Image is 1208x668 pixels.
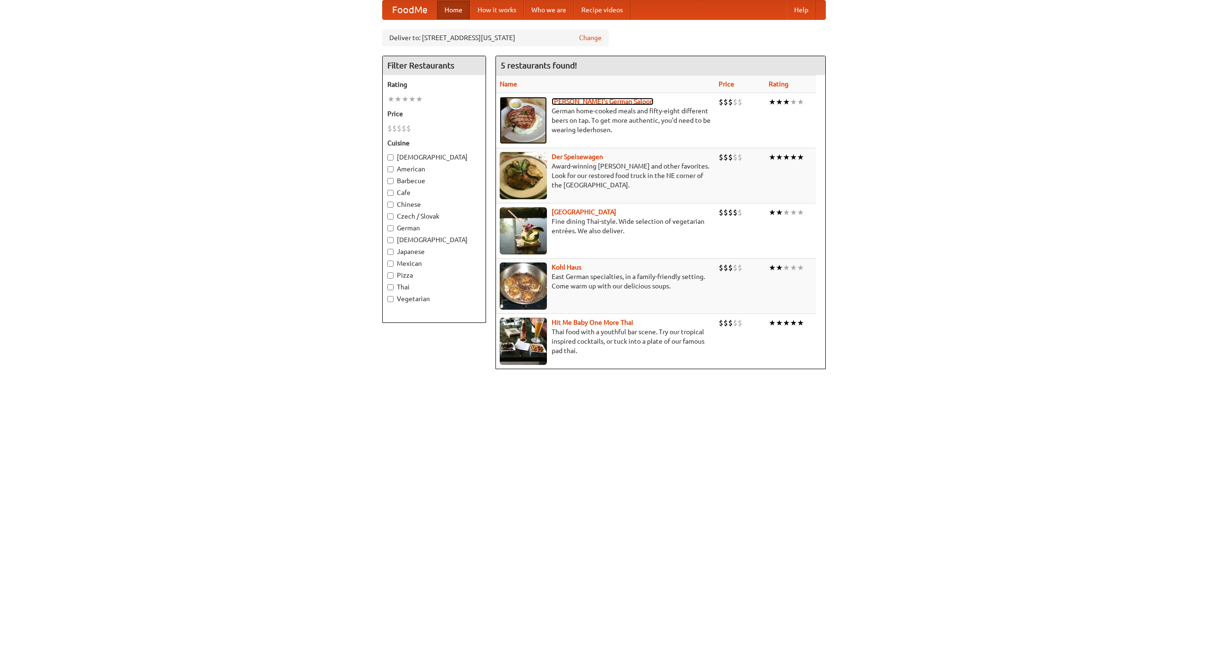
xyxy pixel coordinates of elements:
input: American [387,166,394,172]
a: Home [437,0,470,19]
li: $ [406,123,411,134]
input: German [387,225,394,231]
label: Czech / Slovak [387,211,481,221]
li: ★ [769,262,776,273]
a: Kohl Haus [552,263,581,271]
li: $ [719,262,723,273]
p: German home-cooked meals and fifty-eight different beers on tap. To get more authentic, you'd nee... [500,106,711,135]
li: $ [728,207,733,218]
img: babythai.jpg [500,318,547,365]
input: Cafe [387,190,394,196]
a: FoodMe [383,0,437,19]
li: $ [719,152,723,162]
label: Thai [387,282,481,292]
li: $ [719,318,723,328]
li: ★ [783,318,790,328]
li: $ [738,97,742,107]
label: Japanese [387,247,481,256]
a: Hit Me Baby One More Thai [552,319,633,326]
li: ★ [797,97,804,107]
input: Japanese [387,249,394,255]
li: $ [392,123,397,134]
li: ★ [776,97,783,107]
img: speisewagen.jpg [500,152,547,199]
input: Czech / Slovak [387,213,394,220]
li: ★ [790,262,797,273]
li: $ [738,207,742,218]
li: ★ [769,152,776,162]
li: ★ [776,318,783,328]
p: East German specialties, in a family-friendly setting. Come warm up with our delicious soups. [500,272,711,291]
li: ★ [776,207,783,218]
label: Pizza [387,271,481,280]
img: kohlhaus.jpg [500,262,547,310]
li: $ [397,123,402,134]
label: [DEMOGRAPHIC_DATA] [387,235,481,245]
li: ★ [797,318,804,328]
li: $ [728,152,733,162]
a: Price [719,80,734,88]
li: ★ [409,94,416,104]
li: ★ [790,318,797,328]
li: ★ [387,94,394,104]
li: $ [723,318,728,328]
li: $ [719,207,723,218]
div: Deliver to: [STREET_ADDRESS][US_STATE] [382,29,609,46]
li: $ [728,318,733,328]
li: ★ [769,207,776,218]
li: ★ [776,152,783,162]
img: satay.jpg [500,207,547,254]
p: Thai food with a youthful bar scene. Try our tropical inspired cocktails, or tuck into a plate of... [500,327,711,355]
li: $ [733,207,738,218]
li: ★ [776,262,783,273]
a: [GEOGRAPHIC_DATA] [552,208,616,216]
li: $ [733,152,738,162]
a: Der Speisewagen [552,153,603,161]
a: Change [579,33,602,42]
li: ★ [416,94,423,104]
label: Vegetarian [387,294,481,304]
li: ★ [783,97,790,107]
li: ★ [783,207,790,218]
li: $ [402,123,406,134]
input: Barbecue [387,178,394,184]
img: esthers.jpg [500,97,547,144]
li: $ [728,97,733,107]
input: [DEMOGRAPHIC_DATA] [387,154,394,161]
label: Mexican [387,259,481,268]
input: Pizza [387,272,394,279]
li: ★ [769,97,776,107]
li: $ [733,262,738,273]
li: ★ [797,207,804,218]
h5: Cuisine [387,138,481,148]
label: American [387,164,481,174]
li: $ [728,262,733,273]
ng-pluralize: 5 restaurants found! [501,61,577,70]
a: Help [787,0,816,19]
li: ★ [797,262,804,273]
h4: Filter Restaurants [383,56,486,75]
li: ★ [783,152,790,162]
label: Chinese [387,200,481,209]
li: ★ [783,262,790,273]
input: [DEMOGRAPHIC_DATA] [387,237,394,243]
li: $ [719,97,723,107]
h5: Price [387,109,481,118]
p: Award-winning [PERSON_NAME] and other favorites. Look for our restored food truck in the NE corne... [500,161,711,190]
li: $ [733,318,738,328]
li: ★ [790,97,797,107]
label: German [387,223,481,233]
input: Vegetarian [387,296,394,302]
li: ★ [394,94,402,104]
a: Name [500,80,517,88]
a: [PERSON_NAME]'s German Saloon [552,98,654,105]
a: Recipe videos [574,0,630,19]
li: $ [738,318,742,328]
p: Fine dining Thai-style. Wide selection of vegetarian entrées. We also deliver. [500,217,711,236]
h5: Rating [387,80,481,89]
